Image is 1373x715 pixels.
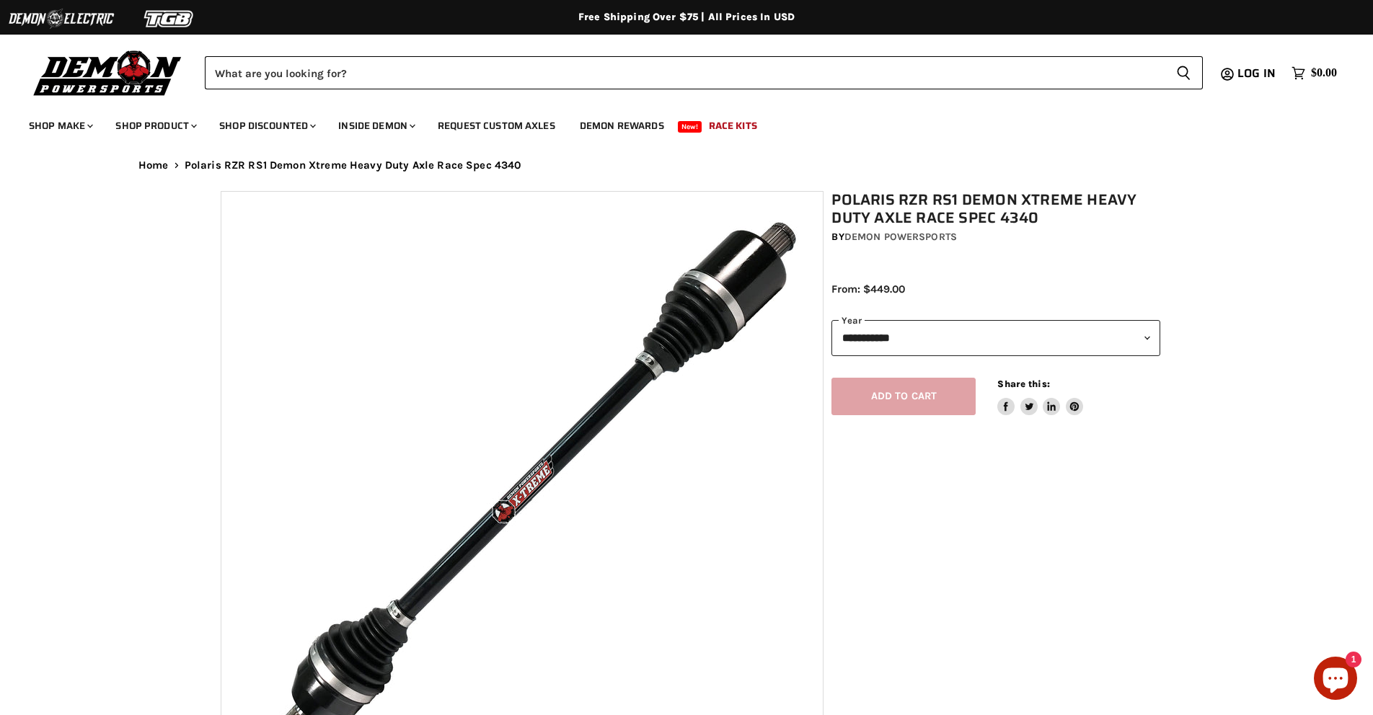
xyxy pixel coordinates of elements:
[997,378,1083,416] aside: Share this:
[997,378,1049,389] span: Share this:
[105,111,206,141] a: Shop Product
[1231,67,1284,80] a: Log in
[327,111,424,141] a: Inside Demon
[205,56,1203,89] form: Product
[110,159,1263,172] nav: Breadcrumbs
[678,121,702,133] span: New!
[208,111,325,141] a: Shop Discounted
[205,56,1165,89] input: Search
[1284,63,1344,84] a: $0.00
[844,231,957,243] a: Demon Powersports
[1310,657,1361,703] inbox-online-store-chat: Shopify online store chat
[110,11,1263,24] div: Free Shipping Over $75 | All Prices In USD
[698,111,768,141] a: Race Kits
[569,111,675,141] a: Demon Rewards
[831,320,1160,355] select: year
[1311,66,1337,80] span: $0.00
[29,47,187,98] img: Demon Powersports
[831,283,905,296] span: From: $449.00
[115,5,224,32] img: TGB Logo 2
[18,111,102,141] a: Shop Make
[831,191,1160,227] h1: Polaris RZR RS1 Demon Xtreme Heavy Duty Axle Race Spec 4340
[185,159,521,172] span: Polaris RZR RS1 Demon Xtreme Heavy Duty Axle Race Spec 4340
[1237,64,1276,82] span: Log in
[138,159,169,172] a: Home
[831,229,1160,245] div: by
[18,105,1333,141] ul: Main menu
[427,111,566,141] a: Request Custom Axles
[7,5,115,32] img: Demon Electric Logo 2
[1165,56,1203,89] button: Search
